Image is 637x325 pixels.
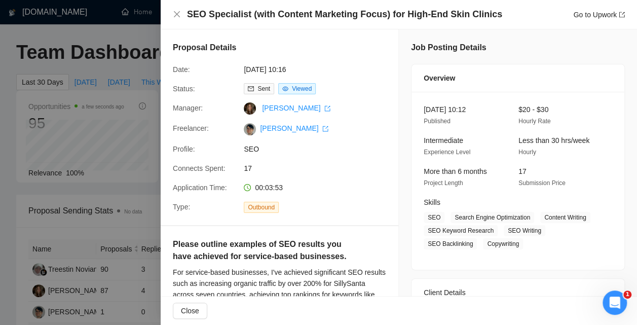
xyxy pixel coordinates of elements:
[244,184,251,191] span: clock-circle
[518,105,548,114] span: $20 - $30
[244,64,396,75] span: [DATE] 10:16
[518,118,550,125] span: Hourly Rate
[292,85,312,92] span: Viewed
[173,85,195,93] span: Status:
[282,86,288,92] span: eye
[451,212,534,223] span: Search Engine Optimization
[244,163,396,174] span: 17
[173,164,226,172] span: Connects Spent:
[424,105,466,114] span: [DATE] 10:12
[411,42,486,54] h5: Job Posting Details
[573,11,625,19] a: Go to Upworkexport
[260,124,328,132] a: [PERSON_NAME] export
[424,149,470,156] span: Experience Level
[262,104,330,112] a: [PERSON_NAME] export
[518,136,589,145] span: Less than 30 hrs/week
[173,124,209,132] span: Freelancer:
[424,238,477,249] span: SEO Backlinking
[322,126,328,132] span: export
[518,167,527,175] span: 17
[324,105,330,112] span: export
[248,86,254,92] span: mail
[603,291,627,315] iframe: Intercom live chat
[424,167,487,175] span: More than 6 months
[173,10,181,19] button: Close
[424,225,498,236] span: SEO Keyword Research
[424,212,444,223] span: SEO
[424,118,451,125] span: Published
[424,73,455,84] span: Overview
[173,10,181,18] span: close
[483,238,523,249] span: Copywriting
[424,136,463,145] span: Intermediate
[244,123,256,135] img: c17pzh0x-PutiYpPhaC68bjDEvhpqQ81QOS6kf3C86DxU-TSKB97_MtipWoEYxnMBU
[619,12,625,18] span: export
[173,42,236,54] h5: Proposal Details
[173,238,354,263] h5: Please outline examples of SEO results you have achieved for service-based businesses.
[173,65,190,74] span: Date:
[424,198,440,206] span: Skills
[187,8,502,21] h4: SEO Specialist (with Content Marketing Focus) for High-End Skin Clinics
[518,179,566,187] span: Submission Price
[244,143,396,155] span: SEO
[255,184,283,192] span: 00:03:53
[173,303,207,319] button: Close
[173,203,190,211] span: Type:
[173,145,195,153] span: Profile:
[424,279,612,306] div: Client Details
[540,212,590,223] span: Content Writing
[623,291,631,299] span: 1
[518,149,536,156] span: Hourly
[257,85,270,92] span: Sent
[173,184,227,192] span: Application Time:
[244,202,279,213] span: Outbound
[173,104,203,112] span: Manager:
[424,179,463,187] span: Project Length
[504,225,545,236] span: SEO Writing
[181,305,199,316] span: Close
